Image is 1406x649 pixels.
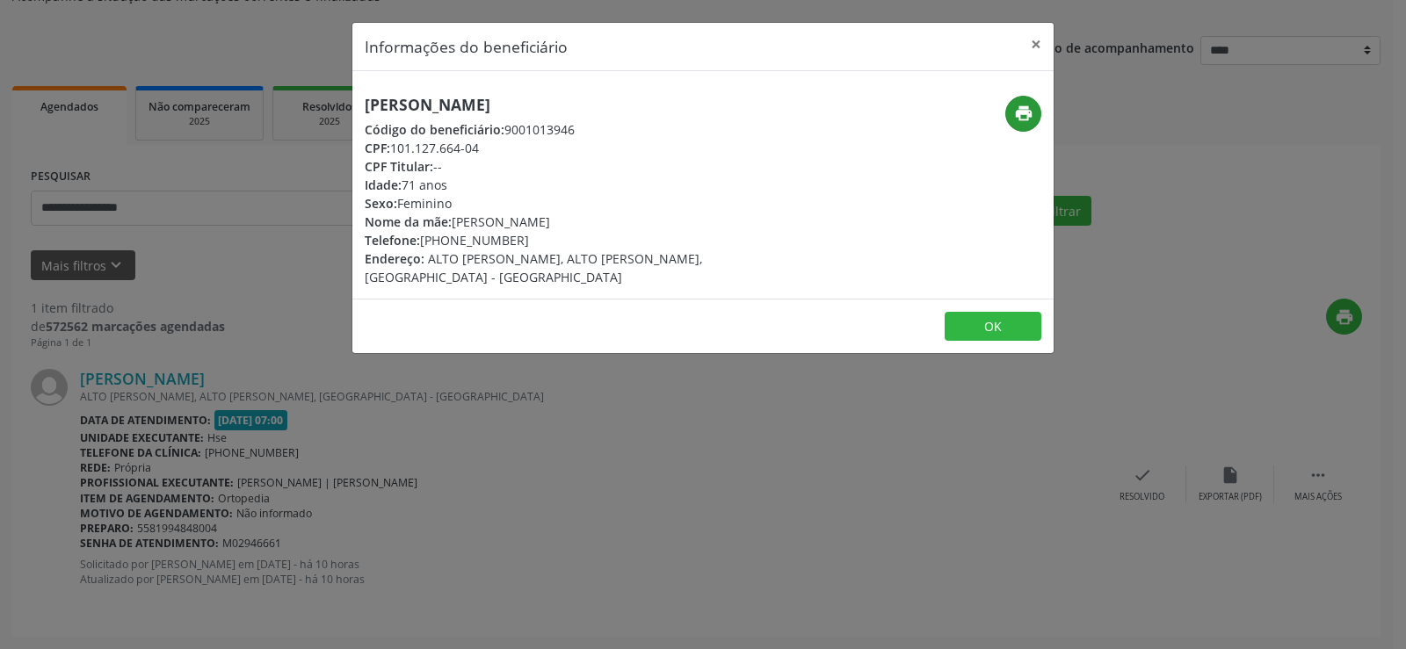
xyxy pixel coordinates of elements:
[365,195,397,212] span: Sexo:
[945,312,1041,342] button: OK
[1005,96,1041,132] button: print
[365,121,504,138] span: Código do beneficiário:
[365,213,808,231] div: [PERSON_NAME]
[365,213,452,230] span: Nome da mãe:
[365,96,808,114] h5: [PERSON_NAME]
[365,250,702,285] span: ALTO [PERSON_NAME], ALTO [PERSON_NAME], [GEOGRAPHIC_DATA] - [GEOGRAPHIC_DATA]
[365,35,568,58] h5: Informações do beneficiário
[1014,104,1033,123] i: print
[365,140,390,156] span: CPF:
[365,120,808,139] div: 9001013946
[365,194,808,213] div: Feminino
[365,177,402,193] span: Idade:
[365,232,420,249] span: Telefone:
[365,158,433,175] span: CPF Titular:
[365,157,808,176] div: --
[365,139,808,157] div: 101.127.664-04
[365,231,808,249] div: [PHONE_NUMBER]
[365,176,808,194] div: 71 anos
[365,250,424,267] span: Endereço:
[1018,23,1054,66] button: Close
